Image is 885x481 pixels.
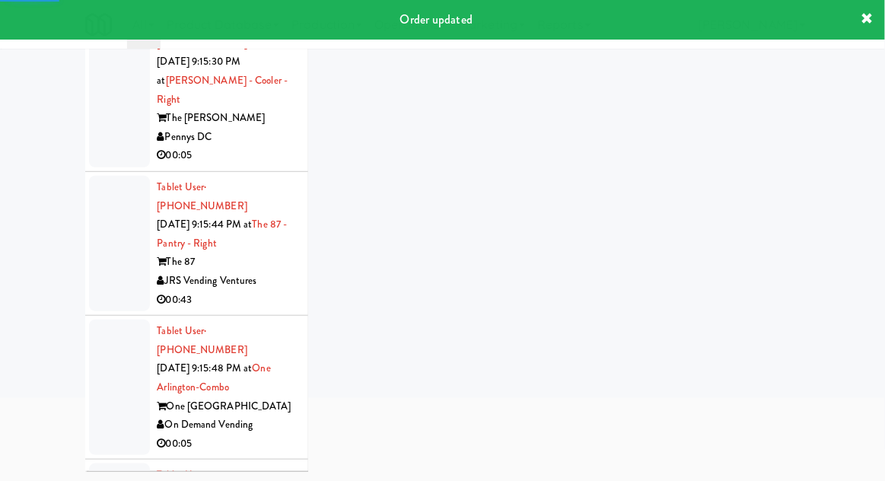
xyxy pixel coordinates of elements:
[158,146,297,165] div: 00:05
[158,180,247,213] a: Tablet User· [PHONE_NUMBER]
[158,291,297,310] div: 00:43
[158,435,297,454] div: 00:05
[158,54,241,88] span: [DATE] 9:15:30 PM at
[158,361,271,394] a: One Arlington-Combo
[158,416,297,435] div: On Demand Vending
[158,17,247,50] a: Tablet User· [PHONE_NUMBER]
[400,11,473,28] span: Order updated
[158,253,297,272] div: The 87
[158,128,297,147] div: Pennys DC
[158,272,297,291] div: JRS Vending Ventures
[158,361,253,375] span: [DATE] 9:15:48 PM at
[85,9,308,172] li: Tablet User· [PHONE_NUMBER][DATE] 9:15:30 PM at[PERSON_NAME] - Cooler - RightThe [PERSON_NAME]Pen...
[158,217,253,231] span: [DATE] 9:15:44 PM at
[158,17,247,50] span: · [PHONE_NUMBER]
[158,73,288,107] a: [PERSON_NAME] - Cooler - Right
[85,172,308,316] li: Tablet User· [PHONE_NUMBER][DATE] 9:15:44 PM atThe 87 - Pantry - RightThe 87JRS Vending Ventures0...
[158,323,247,357] a: Tablet User· [PHONE_NUMBER]
[158,109,297,128] div: The [PERSON_NAME]
[158,323,247,357] span: · [PHONE_NUMBER]
[158,180,247,213] span: · [PHONE_NUMBER]
[158,397,297,416] div: One [GEOGRAPHIC_DATA]
[158,217,288,250] a: The 87 - Pantry - Right
[85,316,308,460] li: Tablet User· [PHONE_NUMBER][DATE] 9:15:48 PM atOne Arlington-ComboOne [GEOGRAPHIC_DATA]On Demand ...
